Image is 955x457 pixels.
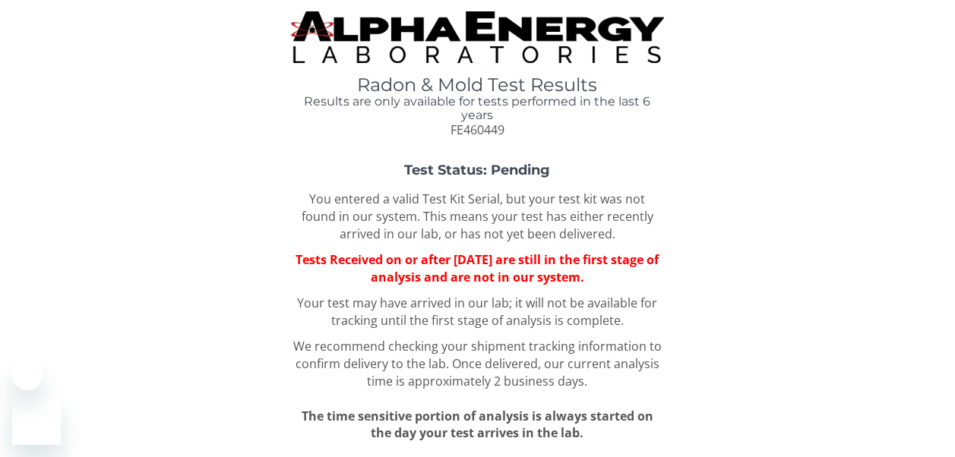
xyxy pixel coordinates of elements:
p: You entered a valid Test Kit Serial, but your test kit was not found in our system. This means yo... [291,191,664,243]
strong: Test Status: Pending [404,162,550,178]
h1: Radon & Mold Test Results [291,75,664,95]
h4: Results are only available for tests performed in the last 6 years [291,95,664,121]
span: FE460449 [451,121,504,138]
span: Once delivered, our current analysis time is approximately 2 business days. [367,355,659,389]
span: Tests Received on or after [DATE] are still in the first stage of analysis and are not in our sys... [296,251,659,285]
span: We recommend checking your shipment tracking information to confirm delivery to the lab. [293,338,662,372]
iframe: Close message [12,360,43,390]
span: The time sensitive portion of analysis is always started on the day your test arrives in the lab. [302,408,653,442]
iframe: Button to launch messaging window [12,396,61,445]
p: Your test may have arrived in our lab; it will not be available for tracking until the first stag... [291,295,664,329]
img: TightCrop.jpg [291,11,664,63]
